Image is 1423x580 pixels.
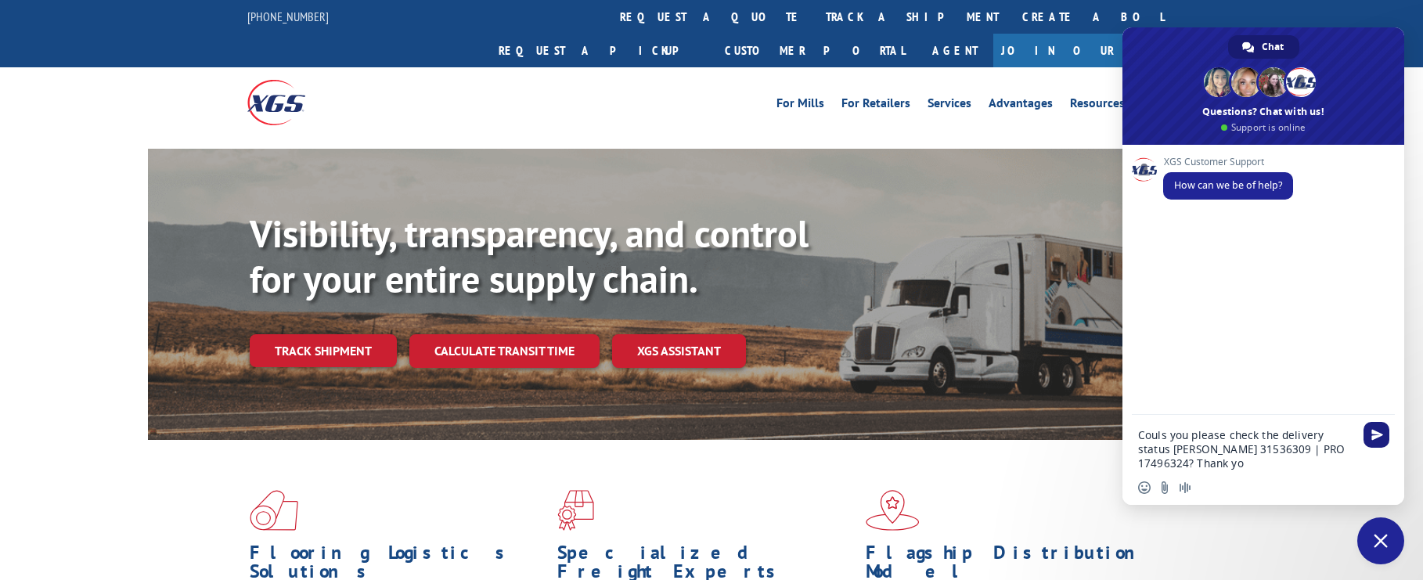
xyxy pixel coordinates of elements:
[989,97,1053,114] a: Advantages
[487,34,713,67] a: Request a pickup
[557,490,594,531] img: xgs-icon-focused-on-flooring-red
[866,490,920,531] img: xgs-icon-flagship-distribution-model-red
[993,34,1176,67] a: Join Our Team
[713,34,917,67] a: Customer Portal
[1163,157,1293,168] span: XGS Customer Support
[917,34,993,67] a: Agent
[1174,178,1282,192] span: How can we be of help?
[928,97,971,114] a: Services
[1364,422,1389,448] span: Send
[250,334,397,367] a: Track shipment
[1138,428,1354,470] textarea: Compose your message...
[1357,517,1404,564] div: Close chat
[776,97,824,114] a: For Mills
[409,334,600,368] a: Calculate transit time
[1228,35,1299,59] div: Chat
[250,490,298,531] img: xgs-icon-total-supply-chain-intelligence-red
[1070,97,1125,114] a: Resources
[1262,35,1284,59] span: Chat
[250,209,809,303] b: Visibility, transparency, and control for your entire supply chain.
[841,97,910,114] a: For Retailers
[612,334,746,368] a: XGS ASSISTANT
[247,9,329,24] a: [PHONE_NUMBER]
[1158,481,1171,494] span: Send a file
[1179,481,1191,494] span: Audio message
[1138,481,1151,494] span: Insert an emoji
